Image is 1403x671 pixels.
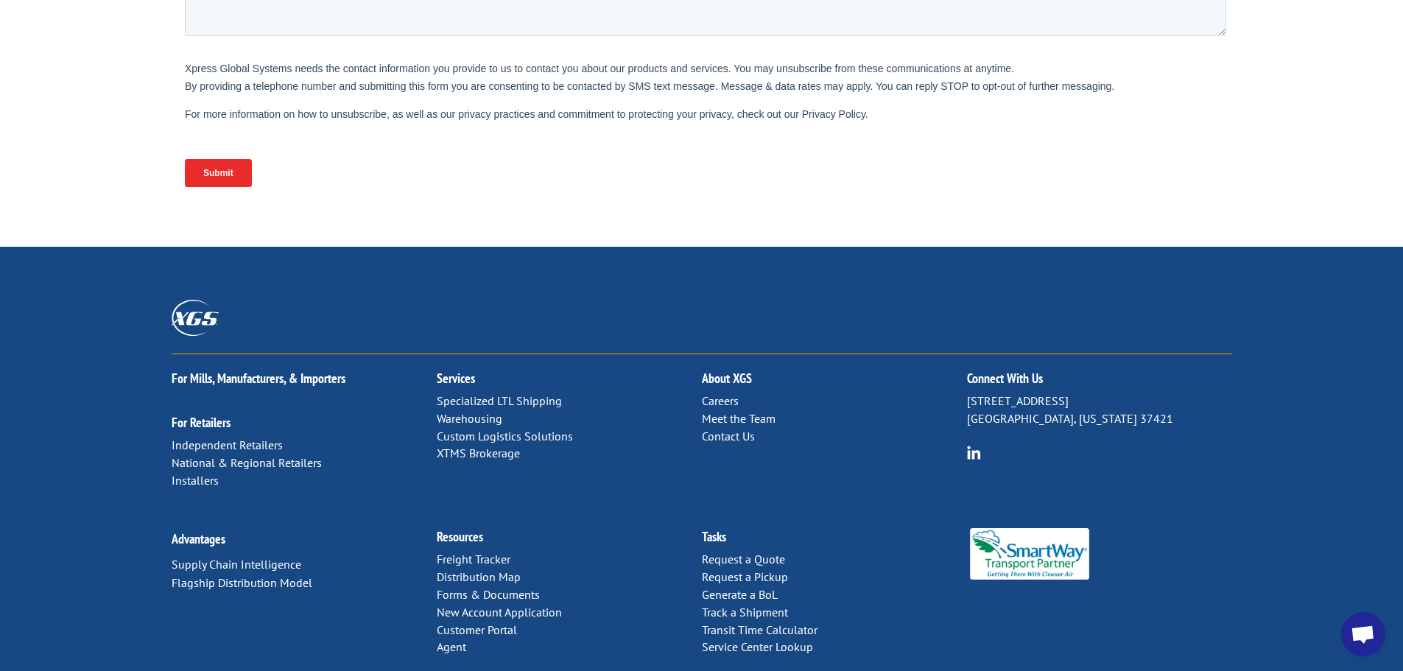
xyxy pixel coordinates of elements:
a: Track a Shipment [702,605,788,619]
span: Contact by Email [541,163,613,174]
a: Distribution Map [437,569,521,584]
a: Resources [437,528,483,545]
a: Customer Portal [437,622,517,637]
img: Smartway_Logo [967,528,1093,580]
a: Meet the Team [702,411,776,426]
a: Specialized LTL Shipping [437,393,562,408]
a: Advantages [172,530,225,547]
span: Phone number [524,62,586,73]
a: New Account Application [437,605,562,619]
span: Last name [524,1,569,13]
a: Forms & Documents [437,587,540,602]
a: XTMS Brokerage [437,446,520,460]
label: Please complete this required field. [4,108,524,121]
a: Warehousing [437,411,502,426]
a: Independent Retailers [172,438,283,452]
a: Service Center Lookup [702,639,813,654]
a: For Mills, Manufacturers, & Importers [172,370,345,387]
span: Contact by Phone [541,183,616,194]
h2: Connect With Us [967,372,1232,393]
a: Transit Time Calculator [702,622,817,637]
img: group-6 [967,446,981,460]
h2: Tasks [702,530,967,551]
a: Request a Pickup [702,569,788,584]
p: [STREET_ADDRESS] [GEOGRAPHIC_DATA], [US_STATE] 37421 [967,393,1232,428]
a: Request a Quote [702,552,785,566]
a: Contact Us [702,429,755,443]
a: Agent [437,639,466,654]
input: Contact by Phone [527,182,537,192]
a: National & Regional Retailers [172,455,322,470]
a: Freight Tracker [437,552,510,566]
input: Contact by Email [527,162,537,172]
div: Open chat [1341,612,1385,656]
a: Flagship Distribution Model [172,575,312,590]
img: XGS_Logos_ALL_2024_All_White [172,300,219,336]
a: About XGS [702,370,752,387]
a: Generate a BoL [702,587,778,602]
a: For Retailers [172,414,231,431]
a: Careers [702,393,739,408]
span: Contact Preference [524,139,606,150]
a: Installers [172,473,219,488]
a: Services [437,370,475,387]
a: Supply Chain Intelligence [172,557,301,572]
a: Custom Logistics Solutions [437,429,573,443]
